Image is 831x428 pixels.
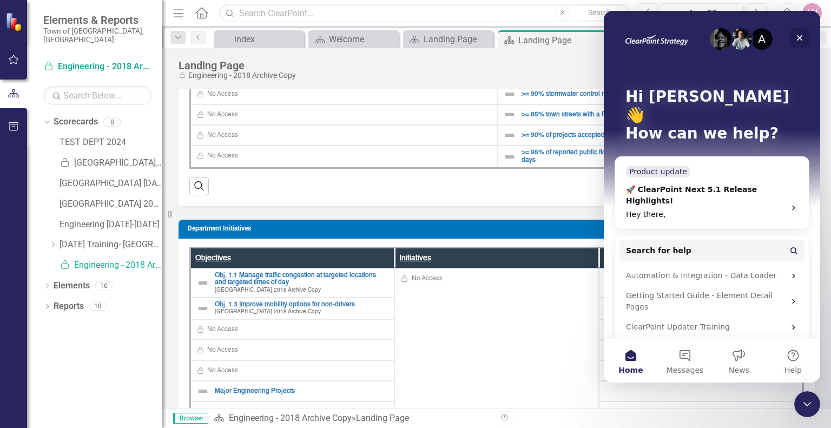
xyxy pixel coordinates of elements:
[179,60,296,71] div: Landing Page
[43,14,151,27] span: Elements & Reports
[588,8,611,17] span: Search
[207,346,238,355] div: No Access
[214,412,489,425] div: »
[207,407,238,417] div: No Access
[329,32,396,46] div: Welcome
[60,259,162,272] a: Engineering - 2018 Archive Copy
[5,12,24,31] img: ClearPoint Strategy
[179,71,296,80] div: Engineering - 2018 Archive Copy
[207,325,238,334] div: No Access
[794,391,820,417] iframe: Intercom live chat
[311,32,396,46] a: Welcome
[89,302,107,311] div: 18
[219,4,629,23] input: Search ClearPoint...
[406,32,491,46] a: Landing Page
[60,157,162,169] a: [GEOGRAPHIC_DATA] 2018 Archive Copy
[54,280,90,292] a: Elements
[196,302,209,315] img: Not Defined
[215,388,388,395] a: Major Engineering Projects
[207,366,238,376] div: No Access
[60,219,162,231] a: Engineering [DATE]-[DATE]
[412,274,443,284] div: No Access
[60,136,162,149] a: TEST DEPT 2024
[215,287,321,293] span: [GEOGRAPHIC_DATA] 2018 Archive Copy
[503,150,516,163] img: Not Defined
[60,177,162,190] a: [GEOGRAPHIC_DATA] [DATE]-[DATE]
[503,108,516,121] img: Not Defined
[196,276,209,289] img: Not Defined
[207,152,238,161] div: No Access
[188,225,809,232] h3: Department Initiatives
[522,111,798,118] a: >= 85% town streets with a PCI >= 80
[522,149,798,163] a: >= 95% of reported public flooding issues acknowledged and assessed within 2 business days
[215,301,388,308] a: Obj. 1.3 Improve mobility options for non-drivers
[54,116,98,128] a: Scorecards
[604,11,820,383] iframe: Intercom live chat
[215,272,388,286] a: Obj. 1.1 Manage traffic congestion at targeted locations and targeted times of day
[503,129,516,142] img: Not Defined
[802,3,822,23] button: LH
[196,385,209,398] img: Not Defined
[664,7,740,20] div: Aug-25
[60,239,162,251] a: [DATE] Training- [GEOGRAPHIC_DATA] [DATE]-[DATE]
[234,32,301,46] div: index
[661,3,744,23] button: Aug-25
[207,90,238,99] div: No Access
[503,88,516,101] img: Not Defined
[173,413,208,424] span: Browser
[207,131,238,140] div: No Access
[43,27,151,44] small: Town of [GEOGRAPHIC_DATA], [GEOGRAPHIC_DATA]
[356,413,409,423] div: Landing Page
[424,32,491,46] div: Landing Page
[43,61,151,73] a: Engineering - 2018 Archive Copy
[95,281,113,291] div: 16
[207,110,238,120] div: No Access
[518,34,603,47] div: Landing Page
[103,117,121,127] div: 8
[216,32,301,46] a: index
[54,300,84,313] a: Reports
[573,5,627,21] button: Search
[43,86,151,105] input: Search Below...
[522,132,798,139] a: >= 90% of projects accepted with less than 10 defects found at end of warranty period
[229,413,352,423] a: Engineering - 2018 Archive Copy
[522,91,798,98] a: >= 90% stormwater control measures in compliance with standards
[215,309,321,314] span: [GEOGRAPHIC_DATA] 2018 Archive Copy
[60,198,162,210] a: [GEOGRAPHIC_DATA] 2025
